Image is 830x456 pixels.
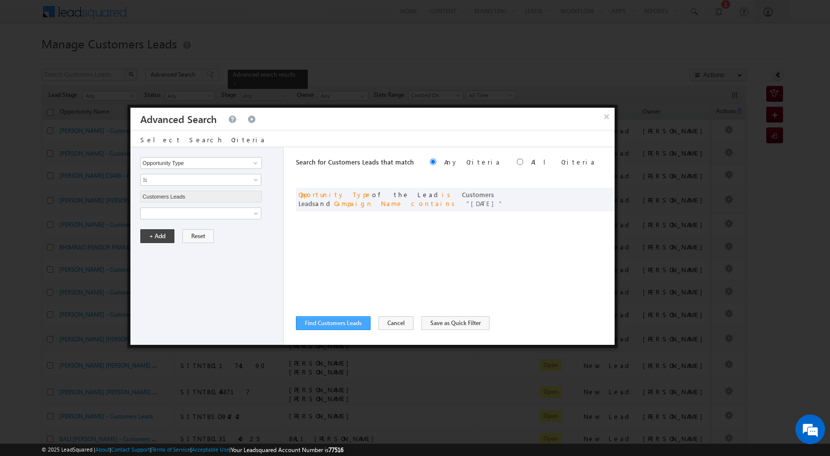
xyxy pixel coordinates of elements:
button: Find Customers Leads [296,316,371,330]
span: of the Lead and [298,190,503,207]
span: Customers Leads [298,190,494,207]
a: Show All Items [248,158,260,168]
a: Acceptable Use [192,446,229,453]
a: Terms of Service [152,446,190,453]
span: is [442,190,454,199]
label: All Criteria [531,158,596,166]
span: Select Search Criteria [140,135,266,144]
span: Your Leadsquared Account Number is [231,446,343,454]
span: 77516 [329,446,343,454]
a: Contact Support [111,446,150,453]
button: × [599,108,615,125]
span: © 2025 LeadSquared | | | | | [41,445,343,455]
h3: Advanced Search [140,108,217,130]
span: Campaign Name [334,199,403,207]
button: Save as Quick Filter [421,316,490,330]
a: About [95,446,110,453]
a: Is [140,174,261,186]
span: Is [141,175,248,184]
span: Search for Customers Leads that match [296,158,414,166]
span: [DATE] [466,199,503,207]
button: + Add [140,229,174,243]
span: contains [411,199,458,207]
input: Type to Search [140,191,262,203]
button: Cancel [378,316,414,330]
span: Opportunity Type [298,190,372,199]
button: Reset [182,229,214,243]
input: Type to Search [140,157,262,169]
label: Any Criteria [444,158,501,166]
